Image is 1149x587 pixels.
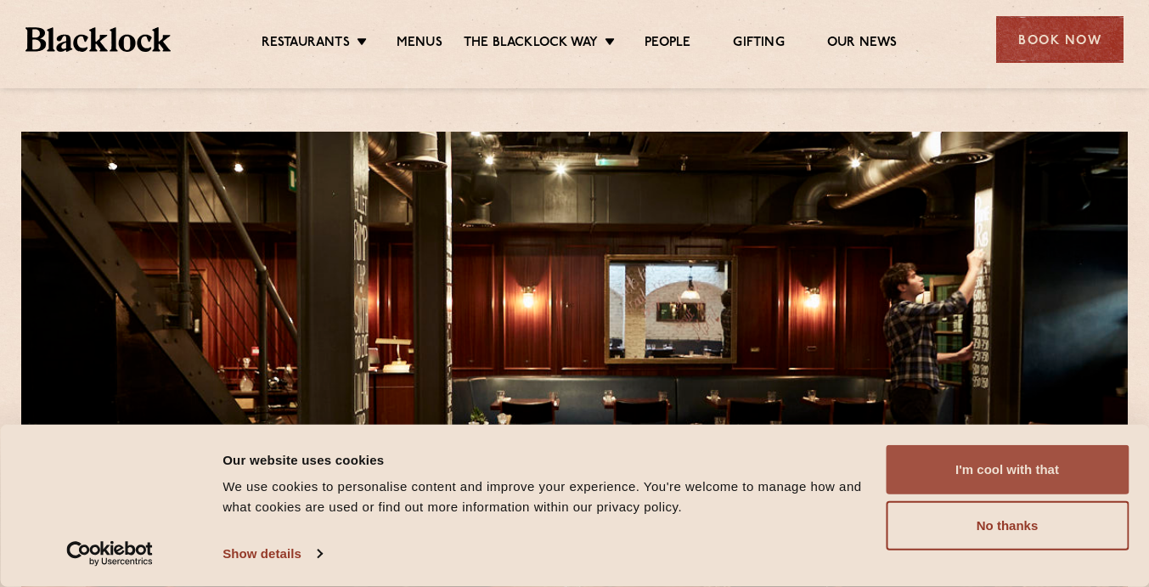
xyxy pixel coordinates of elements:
a: Restaurants [262,35,350,54]
div: Book Now [996,16,1124,63]
a: The Blacklock Way [464,35,598,54]
div: We use cookies to personalise content and improve your experience. You're welcome to manage how a... [222,477,866,517]
button: No thanks [886,501,1129,550]
a: Our News [827,35,898,54]
button: I'm cool with that [886,445,1129,494]
a: People [645,35,690,54]
img: BL_Textured_Logo-footer-cropped.svg [25,27,171,52]
a: Show details [222,541,321,567]
a: Usercentrics Cookiebot - opens in a new window [36,541,184,567]
a: Menus [397,35,442,54]
a: Gifting [733,35,784,54]
div: Our website uses cookies [222,449,866,470]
